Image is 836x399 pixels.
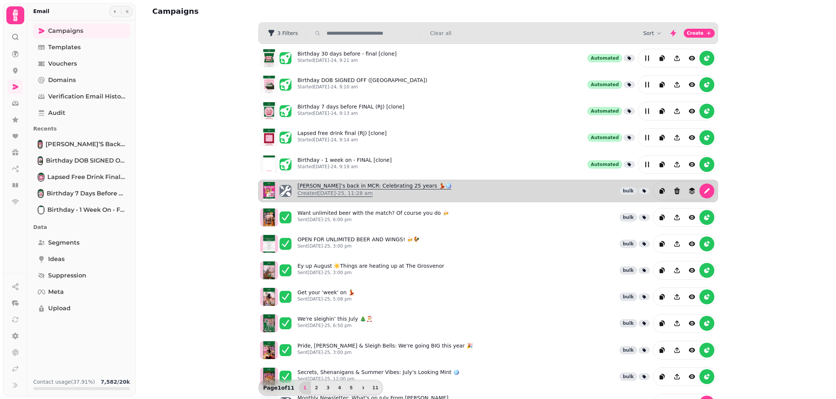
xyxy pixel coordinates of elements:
[260,288,278,306] img: aHR0cHM6Ly9zdGFtcGVkZS1zZXJ2aWNlLXByb2QtdGVtcGxhdGUtcHJldmlld3MuczMuZXUtd2VzdC0xLmFtYXpvbmF3cy5jb...
[297,368,459,385] a: Secrets, Shenanigans & Summer Vibes: July’s Looking Mint 🪩Sent[DATE]-25, 12:00 pm
[33,89,130,104] a: Verification email history
[587,160,622,169] div: Automated
[670,77,684,92] button: Share campaign preview
[357,381,369,394] button: next
[670,210,684,225] button: Share campaign preview
[260,235,278,253] img: aHR0cHM6Ly9zdGFtcGVkZS1zZXJ2aWNlLXByb2QtdGVtcGxhdGUtcHJldmlld3MuczMuZXUtd2VzdC0xLmFtYXpvbmF3cy5jb...
[297,50,397,66] a: Birthday 30 days before - final [clone]Started[DATE]-24, 9:21 am
[334,381,346,394] button: 4
[699,183,714,198] button: edit
[655,210,670,225] button: duplicate
[684,343,699,358] button: view
[655,316,670,331] button: duplicate
[670,236,684,251] button: Share campaign preview
[260,49,278,67] img: aHR0cHM6Ly9zdGFtcGVkZS1zZXJ2aWNlLXByb2QtdGVtcGxhdGUtcHJldmlld3MuczMuZXUtd2VzdC0xLmFtYXpvbmF3cy5jb...
[699,130,714,145] button: reports
[297,376,459,382] p: Sent [DATE]-25, 12:00 pm
[33,40,130,55] a: Templates
[699,210,714,225] button: reports
[297,296,355,302] p: Sent [DATE]-25, 5:08 pm
[322,381,334,394] button: 3
[27,21,136,372] nav: Tabs
[620,213,637,222] div: bulk
[372,386,378,390] span: 11
[655,343,670,358] button: duplicate
[33,7,49,15] h2: Email
[655,130,670,145] button: duplicate
[655,289,670,304] button: duplicate
[337,386,343,390] span: 4
[260,155,278,173] img: aHR0cHM6Ly9zdGFtcGVkZS1zZXJ2aWNlLXByb2QtdGVtcGxhdGUtcHJldmlld3MuczMuZXUtd2VzdC0xLmFtYXpvbmF3cy5jb...
[345,381,357,394] button: 5
[684,51,699,66] button: view
[297,349,473,355] p: Sent [DATE]-25, 3:00 pm
[620,346,637,354] div: bulk
[587,133,622,142] div: Automated
[587,81,622,89] div: Automated
[297,76,427,93] a: Birthday DOB SIGNED OFF ([GEOGRAPHIC_DATA])Started[DATE]-24, 9:10 am
[699,343,714,358] button: reports
[302,386,308,390] span: 1
[684,210,699,225] button: view
[684,130,699,145] button: view
[33,153,130,168] a: Birthday DOB SIGNED OFF (RJ)Birthday DOB SIGNED OFF ([GEOGRAPHIC_DATA])
[684,289,699,304] button: view
[684,29,715,38] button: Create
[38,157,42,164] img: Birthday DOB SIGNED OFF (RJ)
[33,73,130,88] a: Domains
[670,157,684,172] button: Share campaign preview
[655,104,670,119] button: duplicate
[687,31,704,35] span: Create
[297,270,444,276] p: Sent [DATE]-25, 3:00 pm
[369,381,381,394] button: 11
[297,189,452,197] p: Created [DATE]-25, 11:28 am
[260,368,278,386] img: aHR0cHM6Ly9zdGFtcGVkZS1zZXJ2aWNlLXByb2QtdGVtcGxhdGUtcHJldmlld3MuczMuZXUtd2VzdC0xLmFtYXpvbmF3cy5jb...
[33,202,130,217] a: Birthday - 1 week on - FINAL [clone]Birthday - 1 week on - FINAL [clone]
[277,31,298,36] span: 3 Filters
[38,173,44,181] img: Lapsed free drink final (RJ) [clone]
[297,103,404,119] a: Birthday 7 days before FINAL (RJ) [clone]Started[DATE]-24, 9:13 am
[699,104,714,119] button: reports
[260,261,278,279] img: aHR0cHM6Ly9zdGFtcGVkZS1zZXJ2aWNlLXByb2QtdGVtcGxhdGUtcHJldmlld3MuczMuZXUtd2VzdC0xLmFtYXpvbmF3cy5jb...
[47,173,125,182] span: Lapsed free drink final (RJ) [clone]
[313,386,319,390] span: 2
[48,271,86,280] span: Suppression
[38,190,43,197] img: Birthday 7 days before FINAL (RJ) [clone]
[670,343,684,358] button: Share campaign preview
[620,187,637,195] div: bulk
[684,77,699,92] button: view
[260,182,278,200] img: aHR0cHM6Ly9zdGFtcGVkZS1zZXJ2aWNlLXByb2QtdGVtcGxhdGUtcHJldmlld3MuczMuZXUtd2VzdC0xLmFtYXpvbmF3cy5jb...
[297,164,392,170] p: Started [DATE]-24, 9:19 am
[297,110,404,116] p: Started [DATE]-24, 9:13 am
[299,381,381,394] nav: Pagination
[48,92,125,101] span: Verification email history
[430,29,451,37] button: Clear all
[620,373,637,381] div: bulk
[587,107,622,115] div: Automated
[655,369,670,384] button: duplicate
[620,240,637,248] div: bulk
[48,255,65,264] span: Ideas
[684,236,699,251] button: view
[48,288,64,296] span: Meta
[297,209,449,226] a: Want unlimited beer with the match? Of course you do 🍻Sent[DATE]-25, 6:00 pm
[640,157,655,172] button: edit
[684,263,699,278] button: view
[670,263,684,278] button: Share campaign preview
[46,140,125,149] span: [PERSON_NAME]’s back in MCR: Celebrating 25 years 💃🪩
[47,205,125,214] span: Birthday - 1 week on - FINAL [clone]
[48,238,79,247] span: Segments
[33,268,130,283] a: Suppression
[699,77,714,92] button: reports
[655,51,670,66] button: duplicate
[655,263,670,278] button: duplicate
[260,76,278,94] img: aHR0cHM6Ly9zdGFtcGVkZS1zZXJ2aWNlLXByb2QtdGVtcGxhdGUtcHJldmlld3MuczMuZXUtd2VzdC0xLmFtYXpvbmF3cy5jb...
[38,141,42,148] img: Hedkandi’s back in MCR: Celebrating 25 years 💃🪩
[684,316,699,331] button: view
[33,137,130,152] a: Hedkandi’s back in MCR: Celebrating 25 years 💃🪩[PERSON_NAME]’s back in MCR: Celebrating 25 years 💃🪩
[699,157,714,172] button: reports
[684,183,699,198] button: revisions
[47,189,125,198] span: Birthday 7 days before FINAL (RJ) [clone]
[262,27,304,39] button: 3 Filters
[655,236,670,251] button: duplicate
